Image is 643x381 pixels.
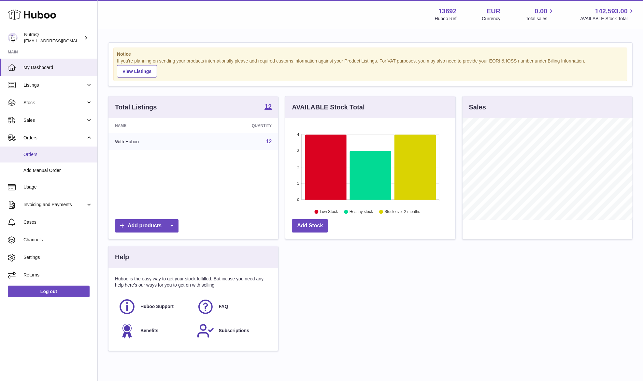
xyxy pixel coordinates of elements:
strong: Notice [117,51,624,57]
span: Orders [23,135,86,141]
span: AVAILABLE Stock Total [580,16,635,22]
strong: 13692 [438,7,457,16]
img: log@nutraq.com [8,33,18,43]
a: Benefits [118,322,190,340]
h3: Sales [469,103,486,112]
span: Usage [23,184,93,190]
span: [EMAIL_ADDRESS][DOMAIN_NAME] [24,38,96,43]
a: 12 [264,103,272,111]
strong: EUR [487,7,500,16]
a: 142,593.00 AVAILABLE Stock Total [580,7,635,22]
div: Currency [482,16,501,22]
div: If you're planning on sending your products internationally please add required customs informati... [117,58,624,78]
a: 12 [266,139,272,144]
span: Listings [23,82,86,88]
span: Add Manual Order [23,167,93,174]
span: My Dashboard [23,64,93,71]
span: Sales [23,117,86,123]
h3: Help [115,253,129,261]
a: Log out [8,286,90,297]
a: FAQ [197,298,269,316]
text: Stock over 2 months [385,209,420,214]
text: 4 [297,133,299,136]
span: Cases [23,219,93,225]
span: Subscriptions [219,328,249,334]
span: Benefits [140,328,158,334]
span: FAQ [219,303,228,310]
th: Name [108,118,198,133]
span: 0.00 [535,7,548,16]
span: Orders [23,151,93,158]
span: Total sales [526,16,555,22]
span: Settings [23,254,93,261]
text: 0 [297,198,299,202]
text: 3 [297,149,299,153]
a: Add products [115,219,179,233]
h3: Total Listings [115,103,157,112]
p: Huboo is the easy way to get your stock fulfilled. But incase you need any help here's our ways f... [115,276,272,288]
text: 1 [297,181,299,185]
div: NutraQ [24,32,83,44]
span: Huboo Support [140,303,174,310]
div: Huboo Ref [435,16,457,22]
span: 142,593.00 [595,7,628,16]
th: Quantity [198,118,278,133]
a: Huboo Support [118,298,190,316]
a: View Listings [117,65,157,78]
text: Low Stock [320,209,338,214]
span: Channels [23,237,93,243]
span: Invoicing and Payments [23,202,86,208]
h3: AVAILABLE Stock Total [292,103,364,112]
a: 0.00 Total sales [526,7,555,22]
a: Add Stock [292,219,328,233]
span: Stock [23,100,86,106]
strong: 12 [264,103,272,110]
text: Healthy stock [350,209,373,214]
a: Subscriptions [197,322,269,340]
span: Returns [23,272,93,278]
td: With Huboo [108,133,198,150]
text: 2 [297,165,299,169]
